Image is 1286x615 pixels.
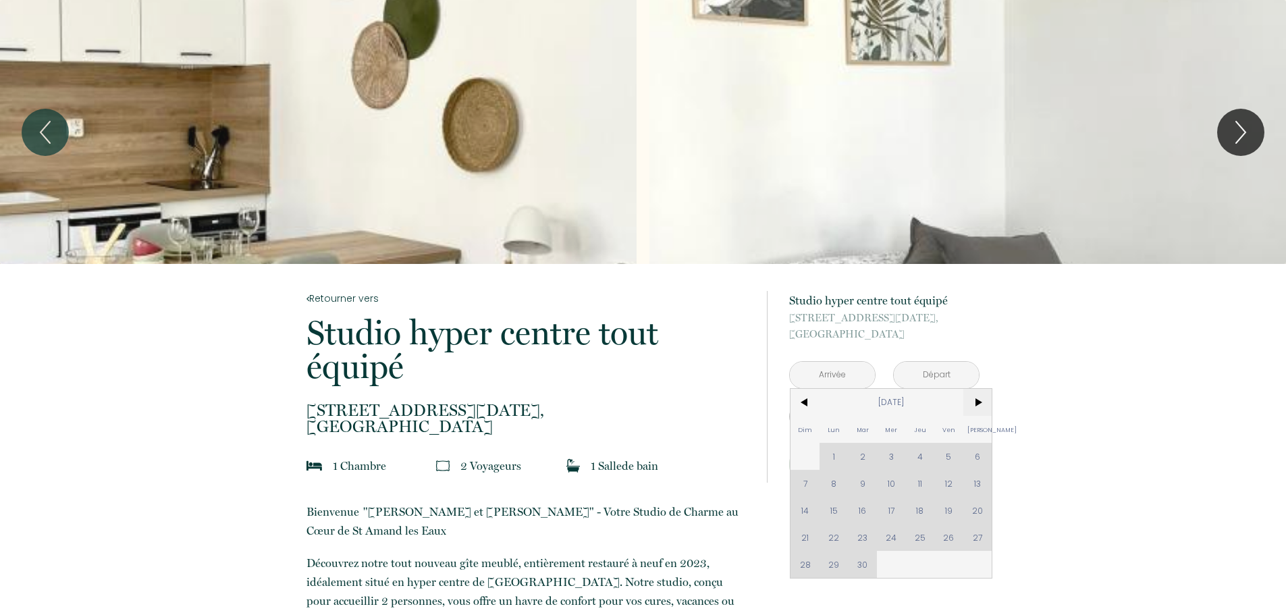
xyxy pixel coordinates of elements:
[460,456,521,475] p: 2 Voyageur
[306,316,749,383] p: Studio hyper centre tout équipé
[789,291,980,310] p: Studio hyper centre tout équipé
[934,416,963,443] span: Ven
[963,416,992,443] span: [PERSON_NAME]
[820,389,963,416] span: [DATE]
[790,362,875,388] input: Arrivée
[906,416,935,443] span: Jeu
[963,389,992,416] span: >
[306,402,749,419] span: [STREET_ADDRESS][DATE],
[22,109,69,156] button: Previous
[791,416,820,443] span: Dim
[877,416,906,443] span: Mer
[848,416,877,443] span: Mar
[436,459,450,473] img: guests
[789,446,980,483] button: Réserver
[591,456,658,475] p: 1 Salle de bain
[306,291,749,306] a: Retourner vers
[789,310,980,326] span: [STREET_ADDRESS][DATE],
[789,310,980,342] p: [GEOGRAPHIC_DATA]
[306,502,749,540] p: Bienvenue "[PERSON_NAME] et [PERSON_NAME]" - Votre Studio de Charme au Cœur de St Amand les Eaux
[820,416,849,443] span: Lun
[516,459,521,473] span: s
[333,456,386,475] p: 1 Chambre
[894,362,979,388] input: Départ
[1217,109,1264,156] button: Next
[791,389,820,416] span: <
[306,402,749,435] p: [GEOGRAPHIC_DATA]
